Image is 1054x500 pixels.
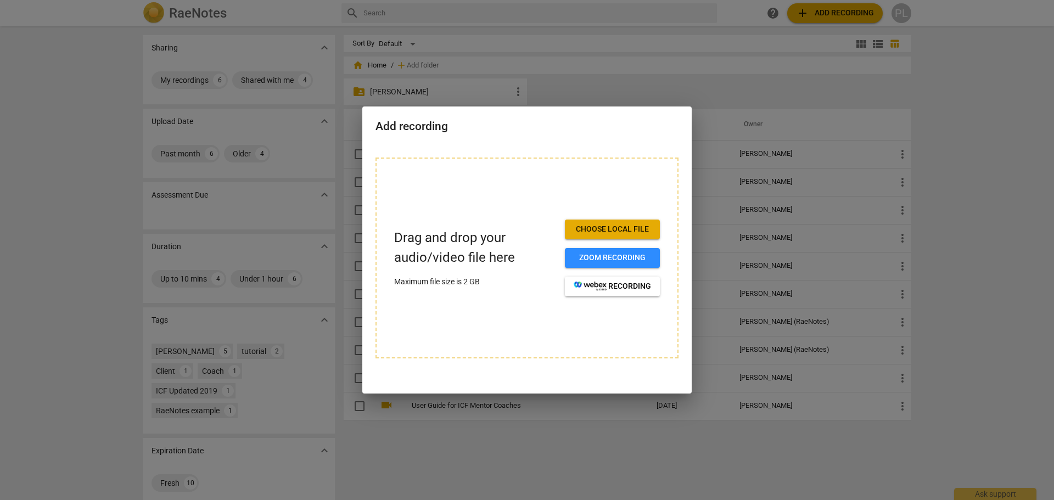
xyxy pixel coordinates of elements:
[394,228,556,267] p: Drag and drop your audio/video file here
[394,276,556,288] p: Maximum file size is 2 GB
[574,224,651,235] span: Choose local file
[375,120,679,133] h2: Add recording
[574,252,651,263] span: Zoom recording
[565,277,660,296] button: recording
[574,281,651,292] span: recording
[565,220,660,239] button: Choose local file
[565,248,660,268] button: Zoom recording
